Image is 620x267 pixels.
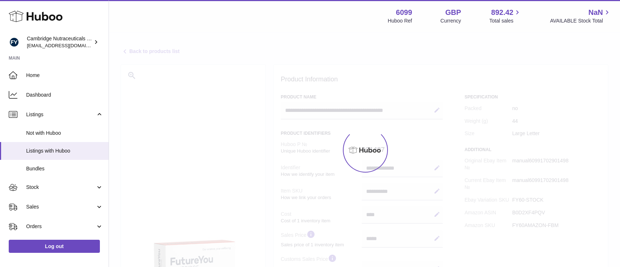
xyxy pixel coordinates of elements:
[26,130,103,137] span: Not with Huboo
[26,184,96,191] span: Stock
[27,35,92,49] div: Cambridge Nutraceuticals Ltd
[489,17,522,24] span: Total sales
[9,37,20,48] img: internalAdmin-6099@internal.huboo.com
[26,92,103,98] span: Dashboard
[26,223,96,230] span: Orders
[491,8,513,17] span: 892.42
[550,8,611,24] a: NaN AVAILABLE Stock Total
[26,72,103,79] span: Home
[441,17,461,24] div: Currency
[26,165,103,172] span: Bundles
[27,43,107,48] span: [EMAIL_ADDRESS][DOMAIN_NAME]
[388,17,412,24] div: Huboo Ref
[26,203,96,210] span: Sales
[26,147,103,154] span: Listings with Huboo
[9,240,100,253] a: Log out
[489,8,522,24] a: 892.42 Total sales
[550,17,611,24] span: AVAILABLE Stock Total
[445,8,461,17] strong: GBP
[396,8,412,17] strong: 6099
[588,8,603,17] span: NaN
[26,111,96,118] span: Listings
